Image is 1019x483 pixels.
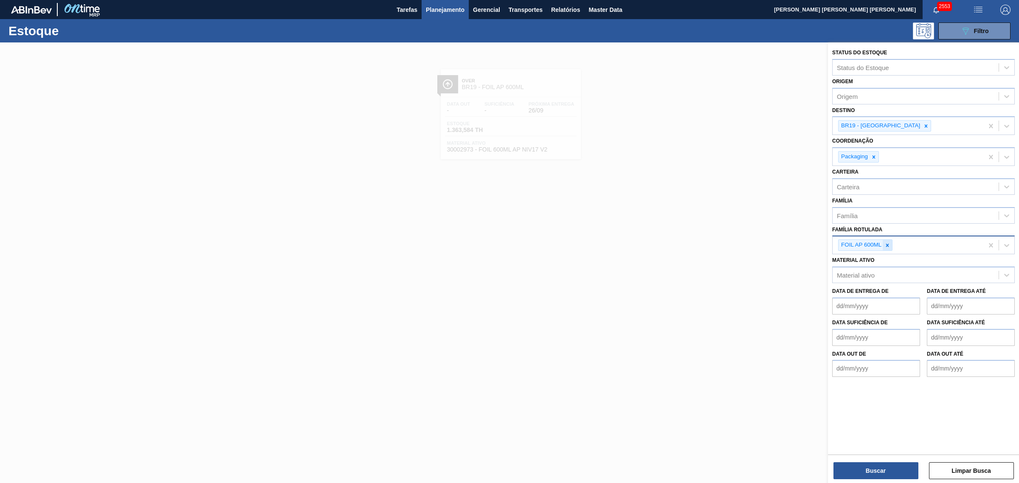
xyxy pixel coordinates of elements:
[832,257,875,263] label: Material ativo
[832,288,889,294] label: Data de Entrega de
[509,5,543,15] span: Transportes
[1000,5,1011,15] img: Logout
[832,351,866,357] label: Data out de
[913,22,934,39] div: Pogramando: nenhum usuário selecionado
[11,6,52,14] img: TNhmsLtSVTkK8tSr43FrP2fwEKptu5GPRR3wAAAABJRU5ErkJggg==
[837,212,858,219] div: Família
[473,5,500,15] span: Gerencial
[832,360,920,377] input: dd/mm/yyyy
[397,5,417,15] span: Tarefas
[927,298,1015,315] input: dd/mm/yyyy
[837,64,889,71] div: Status do Estoque
[551,5,580,15] span: Relatórios
[927,320,985,326] label: Data suficiência até
[973,5,983,15] img: userActions
[832,298,920,315] input: dd/mm/yyyy
[832,329,920,346] input: dd/mm/yyyy
[832,107,855,113] label: Destino
[839,240,883,250] div: FOIL AP 600ML
[8,26,140,36] h1: Estoque
[832,79,853,84] label: Origem
[927,288,986,294] label: Data de Entrega até
[839,121,921,131] div: BR19 - [GEOGRAPHIC_DATA]
[937,2,952,11] span: 2553
[837,93,858,100] div: Origem
[927,351,963,357] label: Data out até
[837,183,859,190] div: Carteira
[832,50,887,56] label: Status do Estoque
[839,152,869,162] div: Packaging
[832,227,882,233] label: Família Rotulada
[588,5,622,15] span: Master Data
[832,169,859,175] label: Carteira
[426,5,464,15] span: Planejamento
[832,320,888,326] label: Data suficiência de
[938,22,1011,39] button: Filtro
[927,360,1015,377] input: dd/mm/yyyy
[974,28,989,34] span: Filtro
[837,272,875,279] div: Material ativo
[923,4,950,16] button: Notificações
[927,329,1015,346] input: dd/mm/yyyy
[832,198,853,204] label: Família
[832,138,873,144] label: Coordenação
